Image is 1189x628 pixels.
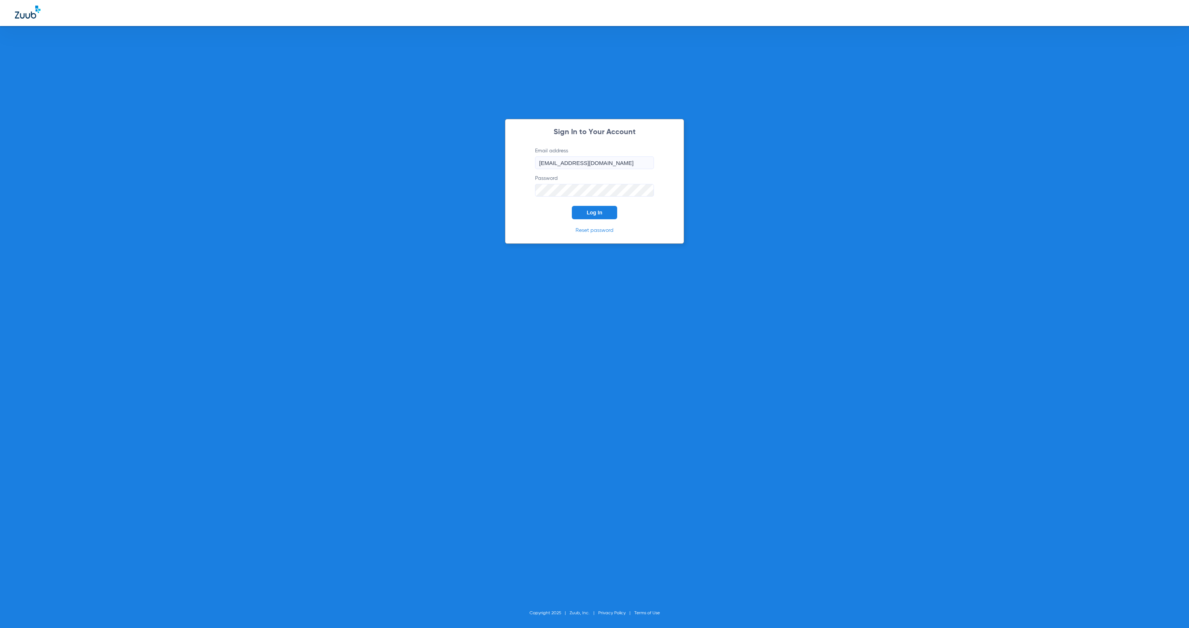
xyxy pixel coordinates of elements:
[15,6,41,19] img: Zuub Logo
[587,210,602,216] span: Log In
[529,609,570,617] li: Copyright 2025
[570,609,598,617] li: Zuub, Inc.
[598,611,626,615] a: Privacy Policy
[535,184,654,197] input: Password
[535,147,654,169] label: Email address
[524,129,665,136] h2: Sign In to Your Account
[634,611,660,615] a: Terms of Use
[576,228,613,233] a: Reset password
[572,206,617,219] button: Log In
[535,156,654,169] input: Email address
[535,175,654,197] label: Password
